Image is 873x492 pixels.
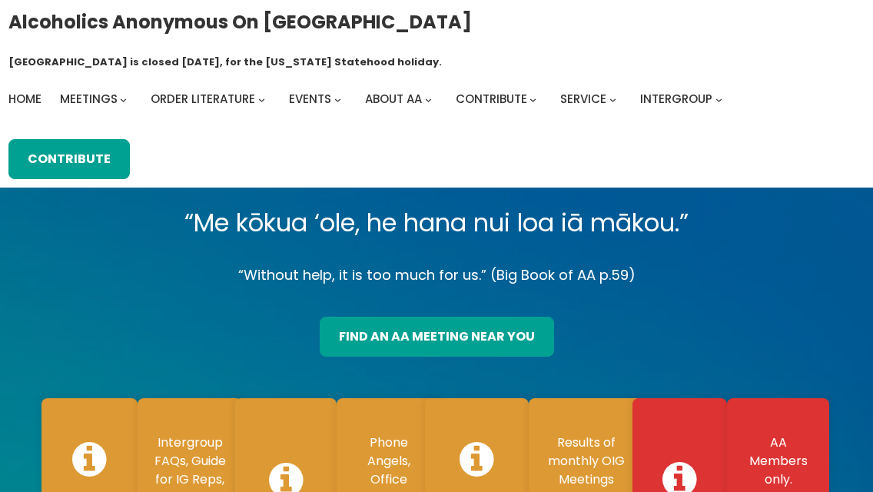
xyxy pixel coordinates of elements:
span: Home [8,91,41,107]
button: Intergroup submenu [715,96,722,103]
span: Order Literature [151,91,255,107]
span: Intergroup [640,91,712,107]
a: Events [289,88,331,110]
a: Contribute [456,88,527,110]
a: Home [8,88,41,110]
p: “Me kōkua ‘ole, he hana nui loa iā mākou.” [44,201,829,244]
a: Contribute [8,139,130,179]
a: Meetings [60,88,118,110]
button: Meetings submenu [120,96,127,103]
button: Events submenu [334,96,341,103]
a: Intergroup [640,88,712,110]
button: Order Literature submenu [258,96,265,103]
button: About AA submenu [425,96,432,103]
a: Alcoholics Anonymous on [GEOGRAPHIC_DATA] [8,5,472,38]
span: Meetings [60,91,118,107]
span: About AA [365,91,422,107]
button: Contribute submenu [529,96,536,103]
span: Service [560,91,606,107]
a: About AA [365,88,422,110]
button: Service submenu [609,96,616,103]
a: find an aa meeting near you [320,317,554,357]
p: “Without help, it is too much for us.” (Big Book of AA p.59) [44,263,829,288]
nav: Intergroup [8,88,728,110]
p: Results of monthly OIG Meetings [544,434,629,489]
h1: [GEOGRAPHIC_DATA] is closed [DATE], for the [US_STATE] Statehood holiday. [8,55,442,70]
span: Contribute [456,91,527,107]
span: Events [289,91,331,107]
a: Service [560,88,606,110]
